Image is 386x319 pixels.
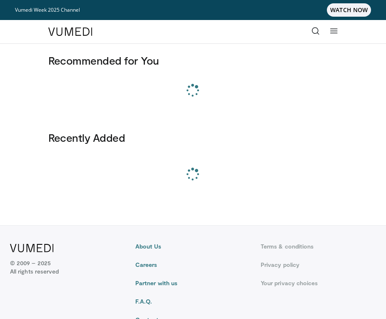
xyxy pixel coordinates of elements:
[10,244,54,252] img: VuMedi Logo
[135,279,251,287] a: Partner with us
[135,297,251,306] a: F.A.Q.
[48,28,92,36] img: VuMedi Logo
[261,242,376,251] a: Terms & conditions
[261,279,376,287] a: Your privacy choices
[10,267,59,276] span: All rights reserved
[10,259,59,276] p: © 2009 – 2025
[135,261,251,269] a: Careers
[135,242,251,251] a: About Us
[327,3,371,17] span: WATCH NOW
[261,261,376,269] a: Privacy policy
[15,3,371,17] a: Vumedi Week 2025 ChannelWATCH NOW
[48,131,338,144] h3: Recently Added
[48,54,338,67] h3: Recommended for You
